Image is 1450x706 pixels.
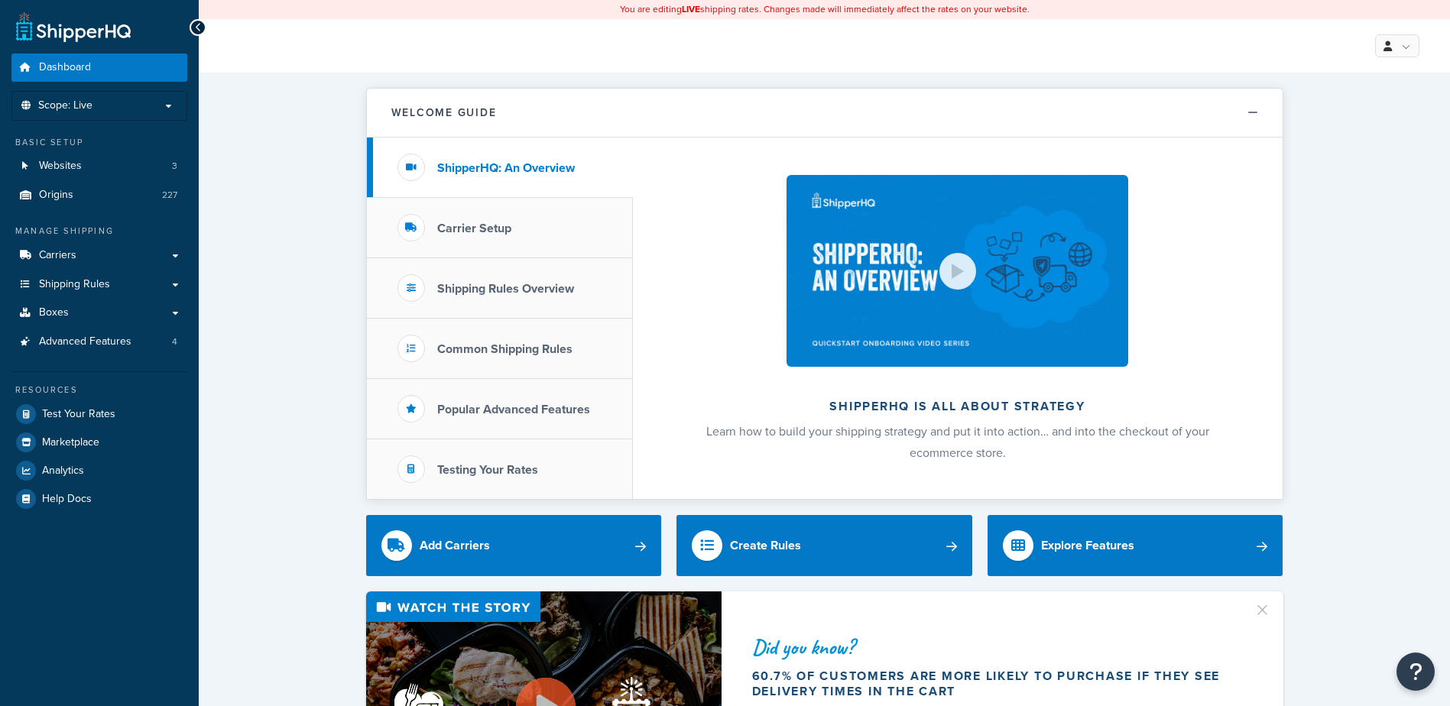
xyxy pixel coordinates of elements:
b: LIVE [682,2,700,16]
div: Add Carriers [420,535,490,556]
span: Boxes [39,306,69,319]
span: Shipping Rules [39,278,110,291]
li: Origins [11,181,187,209]
h3: Common Shipping Rules [437,342,573,356]
h3: Carrier Setup [437,222,511,235]
span: Analytics [42,465,84,478]
span: Carriers [39,249,76,262]
a: Analytics [11,457,187,484]
button: Open Resource Center [1396,653,1435,691]
a: Carriers [11,241,187,270]
span: Dashboard [39,61,91,74]
a: Websites3 [11,152,187,180]
a: Dashboard [11,53,187,82]
div: Did you know? [752,636,1235,658]
div: 60.7% of customers are more likely to purchase if they see delivery times in the cart [752,669,1235,699]
div: Create Rules [730,535,801,556]
a: Test Your Rates [11,400,187,428]
a: Origins227 [11,181,187,209]
span: Advanced Features [39,335,131,348]
span: Origins [39,189,73,202]
span: Help Docs [42,493,92,506]
a: Marketplace [11,429,187,456]
a: Add Carriers [366,515,662,576]
button: Welcome Guide [367,89,1283,138]
span: 227 [162,189,177,202]
div: Basic Setup [11,136,187,149]
span: Websites [39,160,82,173]
span: 4 [172,335,177,348]
span: 3 [172,160,177,173]
h2: ShipperHQ is all about strategy [673,400,1242,413]
a: Create Rules [676,515,972,576]
h2: Welcome Guide [391,107,497,118]
a: Help Docs [11,485,187,513]
h3: ShipperHQ: An Overview [437,161,575,175]
li: Advanced Features [11,328,187,356]
a: Boxes [11,299,187,327]
a: Explore Features [988,515,1283,576]
a: Advanced Features4 [11,328,187,356]
h3: Popular Advanced Features [437,403,590,416]
li: Websites [11,152,187,180]
span: Test Your Rates [42,408,115,421]
a: Shipping Rules [11,270,187,299]
h3: Testing Your Rates [437,463,538,477]
div: Explore Features [1041,535,1134,556]
span: Scope: Live [38,99,92,112]
h3: Shipping Rules Overview [437,282,574,296]
div: Resources [11,384,187,397]
div: Manage Shipping [11,225,187,238]
span: Marketplace [42,436,99,449]
img: ShipperHQ is all about strategy [787,175,1127,367]
span: Learn how to build your shipping strategy and put it into action… and into the checkout of your e... [706,423,1209,461]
